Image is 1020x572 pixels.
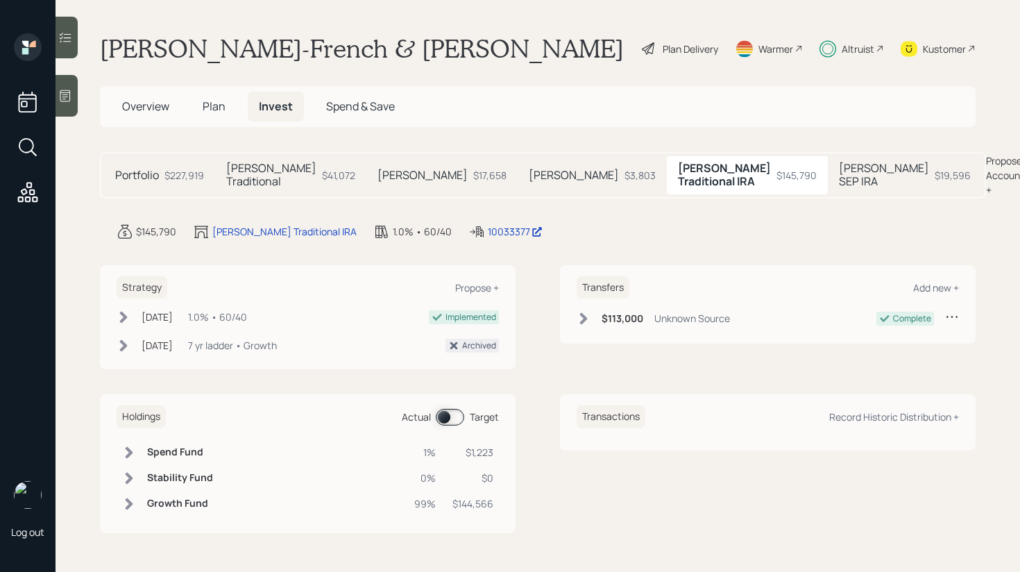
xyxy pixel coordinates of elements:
h6: Growth Fund [147,498,213,510]
span: Overview [122,99,169,114]
div: $17,658 [473,168,507,183]
h5: [PERSON_NAME] [529,169,619,182]
div: Archived [462,339,496,352]
div: [PERSON_NAME] Traditional IRA [212,224,357,239]
div: 7 yr ladder • Growth [188,338,277,353]
div: Actual [402,410,431,424]
div: Altruist [842,42,874,56]
div: $145,790 [136,224,176,239]
h5: Portfolio [115,169,159,182]
div: $41,072 [322,168,355,183]
div: $0 [452,471,493,485]
h6: $113,000 [602,313,643,325]
div: 10033377 [488,224,543,239]
img: retirable_logo.png [14,481,42,509]
div: $3,803 [624,168,656,183]
div: Unknown Source [654,311,730,326]
div: $19,596 [935,168,971,183]
div: Warmer [758,42,793,56]
div: Add new + [913,281,959,294]
div: 1% [414,445,436,460]
div: Plan Delivery [663,42,718,56]
div: Complete [893,312,931,325]
h5: [PERSON_NAME] Traditional [226,162,316,188]
div: Target [470,410,499,424]
span: Spend & Save [326,99,395,114]
div: $227,919 [164,168,204,183]
div: [DATE] [142,338,173,353]
h6: Stability Fund [147,472,213,484]
div: Propose + [455,281,499,294]
div: $1,223 [452,445,493,460]
div: [DATE] [142,310,173,324]
span: Invest [259,99,293,114]
h6: Spend Fund [147,446,213,458]
span: Plan [203,99,226,114]
h6: Transfers [577,276,629,299]
h5: [PERSON_NAME] Traditional IRA [678,162,771,188]
h1: [PERSON_NAME]-French & [PERSON_NAME] [100,33,624,64]
div: $145,790 [776,168,817,183]
h5: [PERSON_NAME] [377,169,468,182]
div: 1.0% • 60/40 [188,310,247,324]
div: Log out [11,525,44,539]
div: $144,566 [452,496,493,511]
div: 1.0% • 60/40 [393,224,452,239]
div: Record Historic Distribution + [829,410,959,423]
h6: Strategy [117,276,167,299]
div: 0% [414,471,436,485]
div: 99% [414,496,436,511]
h6: Holdings [117,405,166,428]
h6: Transactions [577,405,645,428]
h5: [PERSON_NAME] SEP IRA [839,162,929,188]
div: Implemented [445,311,496,323]
div: Kustomer [923,42,966,56]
